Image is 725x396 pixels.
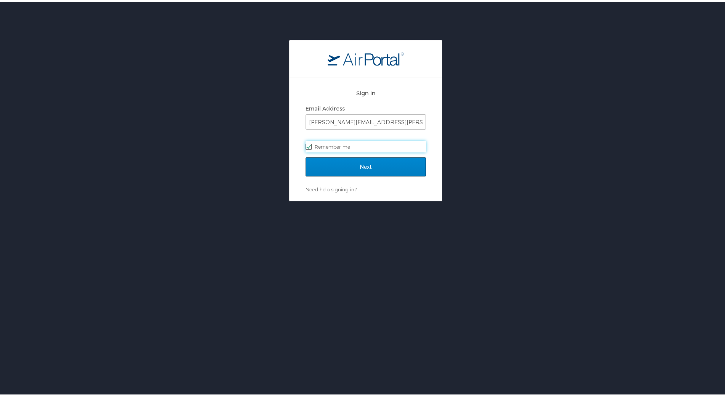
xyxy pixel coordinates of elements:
[306,139,426,151] label: Remember me
[306,87,426,96] h2: Sign In
[306,103,345,110] label: Email Address
[306,156,426,175] input: Next
[328,50,404,64] img: logo
[306,184,357,191] a: Need help signing in?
